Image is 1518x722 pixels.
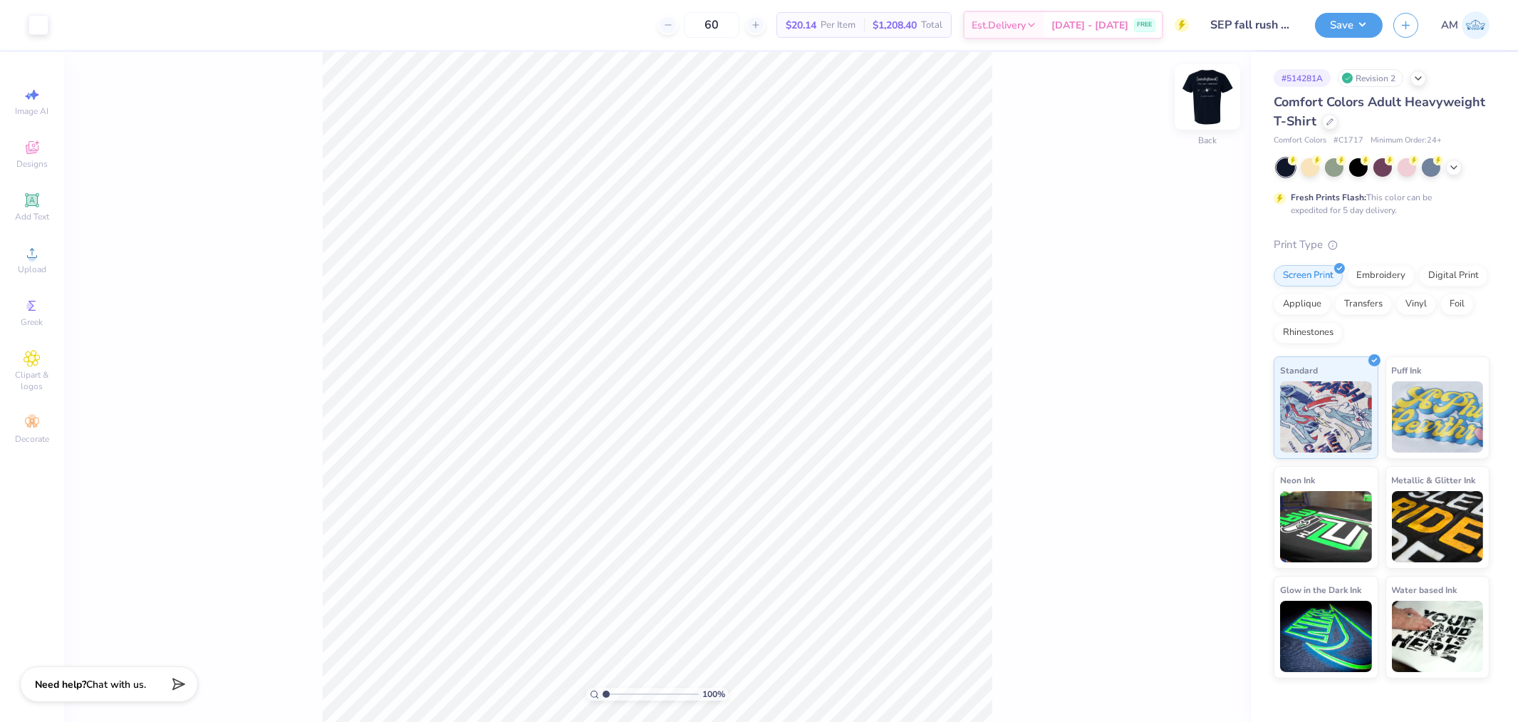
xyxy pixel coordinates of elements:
[1274,69,1331,87] div: # 514281A
[1200,11,1304,39] input: Untitled Design
[1280,582,1361,597] span: Glow in the Dark Ink
[1274,135,1326,147] span: Comfort Colors
[1051,18,1128,33] span: [DATE] - [DATE]
[1441,17,1458,33] span: AM
[1338,69,1403,87] div: Revision 2
[786,18,816,33] span: $20.14
[15,433,49,445] span: Decorate
[21,316,43,328] span: Greek
[702,688,725,701] span: 100 %
[35,678,86,691] strong: Need help?
[1137,20,1152,30] span: FREE
[1179,68,1236,125] img: Back
[1392,601,1484,672] img: Water based Ink
[1280,381,1372,453] img: Standard
[1291,192,1366,203] strong: Fresh Prints Flash:
[1274,265,1343,287] div: Screen Print
[1274,93,1485,130] span: Comfort Colors Adult Heavyweight T-Shirt
[1440,294,1474,315] div: Foil
[821,18,856,33] span: Per Item
[1335,294,1392,315] div: Transfers
[1198,135,1217,148] div: Back
[1419,265,1488,287] div: Digital Print
[1315,13,1383,38] button: Save
[1280,473,1315,488] span: Neon Ink
[7,369,57,392] span: Clipart & logos
[1347,265,1415,287] div: Embroidery
[1396,294,1436,315] div: Vinyl
[1334,135,1363,147] span: # C1717
[1280,363,1318,378] span: Standard
[1274,322,1343,344] div: Rhinestones
[1280,601,1372,672] img: Glow in the Dark Ink
[1291,191,1466,217] div: This color can be expedited for 5 day delivery.
[1441,11,1490,39] a: AM
[972,18,1026,33] span: Est. Delivery
[86,678,146,691] span: Chat with us.
[873,18,917,33] span: $1,208.40
[1280,491,1372,562] img: Neon Ink
[1462,11,1490,39] img: Arvi Mikhail Parcero
[1274,237,1490,253] div: Print Type
[16,105,49,117] span: Image AI
[921,18,942,33] span: Total
[16,158,48,170] span: Designs
[1371,135,1442,147] span: Minimum Order: 24 +
[1392,473,1476,488] span: Metallic & Glitter Ink
[15,211,49,222] span: Add Text
[1392,363,1422,378] span: Puff Ink
[1392,582,1457,597] span: Water based Ink
[18,264,46,275] span: Upload
[1392,381,1484,453] img: Puff Ink
[684,12,739,38] input: – –
[1274,294,1331,315] div: Applique
[1392,491,1484,562] img: Metallic & Glitter Ink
